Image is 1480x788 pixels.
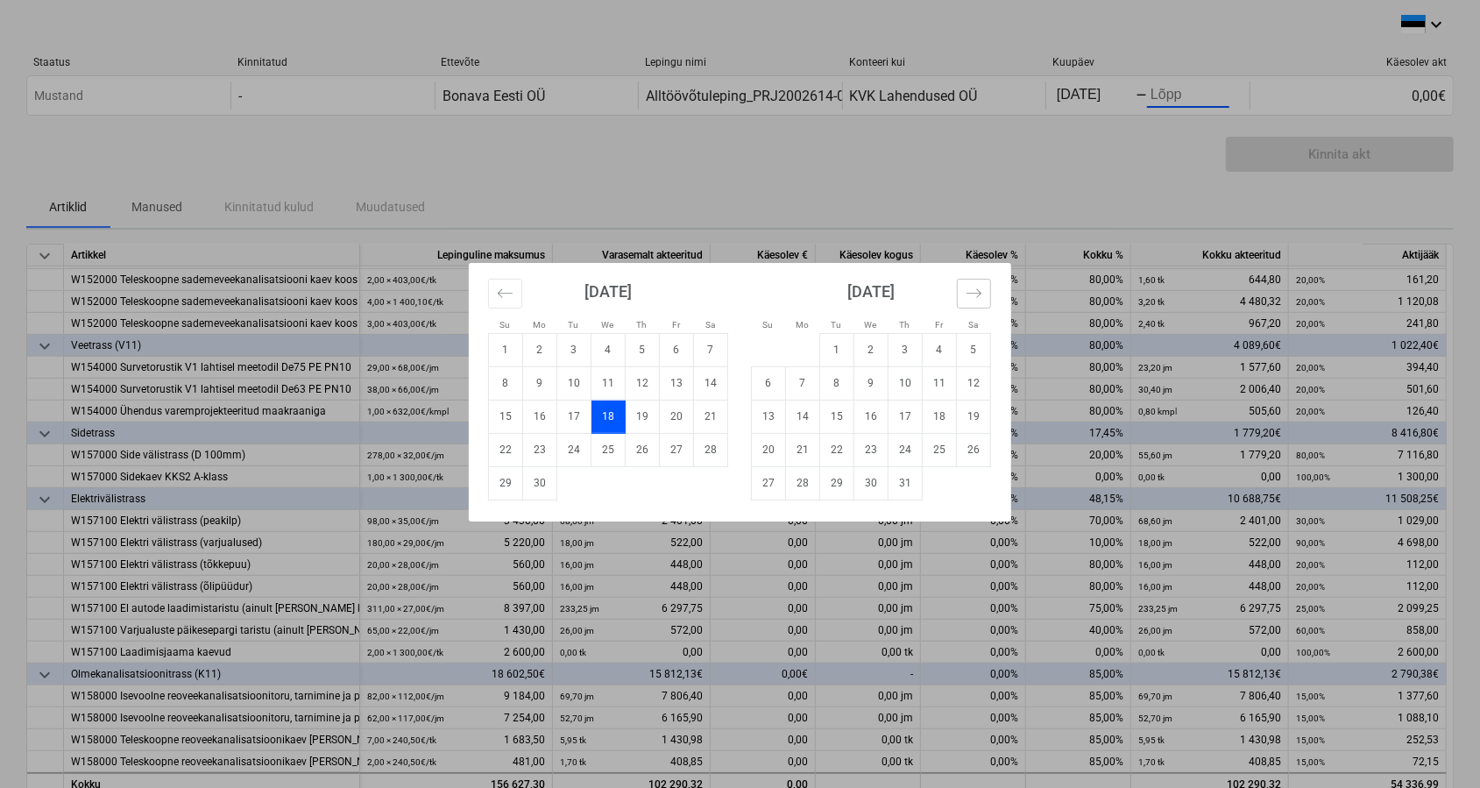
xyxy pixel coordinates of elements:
td: Choose Saturday, July 19, 2025 as your check-out date. It's available. [957,400,991,433]
td: Choose Sunday, June 22, 2025 as your check-out date. It's available. [489,433,523,466]
td: Choose Wednesday, July 9, 2025 as your check-out date. It's available. [854,366,889,400]
td: Choose Sunday, July 13, 2025 as your check-out date. It's available. [752,400,786,433]
small: Fr [672,320,680,330]
td: Choose Sunday, June 15, 2025 as your check-out date. It's available. [489,400,523,433]
td: Choose Saturday, July 26, 2025 as your check-out date. It's available. [957,433,991,466]
td: Choose Friday, July 4, 2025 as your check-out date. It's available. [923,333,957,366]
td: Choose Thursday, July 31, 2025 as your check-out date. It's available. [889,466,923,500]
td: Choose Monday, June 23, 2025 as your check-out date. It's available. [523,433,557,466]
small: Th [900,320,910,330]
small: We [602,320,614,330]
td: Choose Friday, June 6, 2025 as your check-out date. It's available. [660,333,694,366]
small: Tu [832,320,842,330]
td: Choose Thursday, July 24, 2025 as your check-out date. It's available. [889,433,923,466]
td: Choose Wednesday, July 30, 2025 as your check-out date. It's available. [854,466,889,500]
td: Choose Monday, June 30, 2025 as your check-out date. It's available. [523,466,557,500]
td: Choose Friday, July 25, 2025 as your check-out date. It's available. [923,433,957,466]
td: Choose Friday, June 27, 2025 as your check-out date. It's available. [660,433,694,466]
small: Mo [533,320,546,330]
td: Choose Friday, June 20, 2025 as your check-out date. It's available. [660,400,694,433]
td: Choose Tuesday, June 24, 2025 as your check-out date. It's available. [557,433,591,466]
td: Choose Tuesday, July 22, 2025 as your check-out date. It's available. [820,433,854,466]
small: We [865,320,877,330]
td: Choose Saturday, June 7, 2025 as your check-out date. It's available. [694,333,728,366]
small: Su [763,320,774,330]
td: Choose Wednesday, July 16, 2025 as your check-out date. It's available. [854,400,889,433]
td: Choose Saturday, June 28, 2025 as your check-out date. It's available. [694,433,728,466]
td: Choose Sunday, July 6, 2025 as your check-out date. It's available. [752,366,786,400]
strong: [DATE] [847,282,895,301]
small: Th [637,320,648,330]
button: Move forward to switch to the next month. [957,279,991,309]
td: Choose Tuesday, July 29, 2025 as your check-out date. It's available. [820,466,854,500]
td: Choose Tuesday, July 15, 2025 as your check-out date. It's available. [820,400,854,433]
td: Choose Saturday, June 14, 2025 as your check-out date. It's available. [694,366,728,400]
td: Choose Wednesday, July 2, 2025 as your check-out date. It's available. [854,333,889,366]
td: Choose Saturday, June 21, 2025 as your check-out date. It's available. [694,400,728,433]
td: Choose Monday, July 21, 2025 as your check-out date. It's available. [786,433,820,466]
td: Choose Thursday, July 3, 2025 as your check-out date. It's available. [889,333,923,366]
td: Choose Wednesday, July 23, 2025 as your check-out date. It's available. [854,433,889,466]
td: Choose Thursday, June 26, 2025 as your check-out date. It's available. [626,433,660,466]
td: Choose Tuesday, July 1, 2025 as your check-out date. It's available. [820,333,854,366]
td: Choose Monday, June 2, 2025 as your check-out date. It's available. [523,333,557,366]
td: Choose Tuesday, July 8, 2025 as your check-out date. It's available. [820,366,854,400]
small: Sa [705,320,715,330]
td: Choose Thursday, June 19, 2025 as your check-out date. It's available. [626,400,660,433]
td: Choose Saturday, July 5, 2025 as your check-out date. It's available. [957,333,991,366]
small: Fr [935,320,943,330]
td: Choose Monday, July 14, 2025 as your check-out date. It's available. [786,400,820,433]
td: Choose Thursday, June 12, 2025 as your check-out date. It's available. [626,366,660,400]
td: Choose Tuesday, June 10, 2025 as your check-out date. It's available. [557,366,591,400]
div: Calendar [469,263,1011,522]
small: Mo [796,320,809,330]
small: Tu [569,320,579,330]
td: Choose Friday, June 13, 2025 as your check-out date. It's available. [660,366,694,400]
td: Choose Tuesday, June 17, 2025 as your check-out date. It's available. [557,400,591,433]
td: Choose Monday, July 28, 2025 as your check-out date. It's available. [786,466,820,500]
td: Choose Wednesday, June 11, 2025 as your check-out date. It's available. [591,366,626,400]
td: Choose Friday, July 11, 2025 as your check-out date. It's available. [923,366,957,400]
td: Choose Tuesday, June 3, 2025 as your check-out date. It's available. [557,333,591,366]
td: Choose Monday, June 9, 2025 as your check-out date. It's available. [523,366,557,400]
td: Choose Thursday, July 17, 2025 as your check-out date. It's available. [889,400,923,433]
td: Choose Wednesday, June 25, 2025 as your check-out date. It's available. [591,433,626,466]
td: Choose Saturday, July 12, 2025 as your check-out date. It's available. [957,366,991,400]
td: Choose Thursday, July 10, 2025 as your check-out date. It's available. [889,366,923,400]
small: Su [500,320,511,330]
td: Choose Friday, July 18, 2025 as your check-out date. It's available. [923,400,957,433]
td: Selected. Wednesday, June 18, 2025 [591,400,626,433]
small: Sa [968,320,978,330]
td: Choose Sunday, July 20, 2025 as your check-out date. It's available. [752,433,786,466]
strong: [DATE] [584,282,632,301]
td: Choose Sunday, June 29, 2025 as your check-out date. It's available. [489,466,523,500]
button: Move backward to switch to the previous month. [488,279,522,309]
td: Choose Monday, June 16, 2025 as your check-out date. It's available. [523,400,557,433]
td: Choose Sunday, June 1, 2025 as your check-out date. It's available. [489,333,523,366]
td: Choose Sunday, July 27, 2025 as your check-out date. It's available. [752,466,786,500]
td: Choose Sunday, June 8, 2025 as your check-out date. It's available. [489,366,523,400]
td: Choose Wednesday, June 4, 2025 as your check-out date. It's available. [591,333,626,366]
td: Choose Thursday, June 5, 2025 as your check-out date. It's available. [626,333,660,366]
td: Choose Monday, July 7, 2025 as your check-out date. It's available. [786,366,820,400]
